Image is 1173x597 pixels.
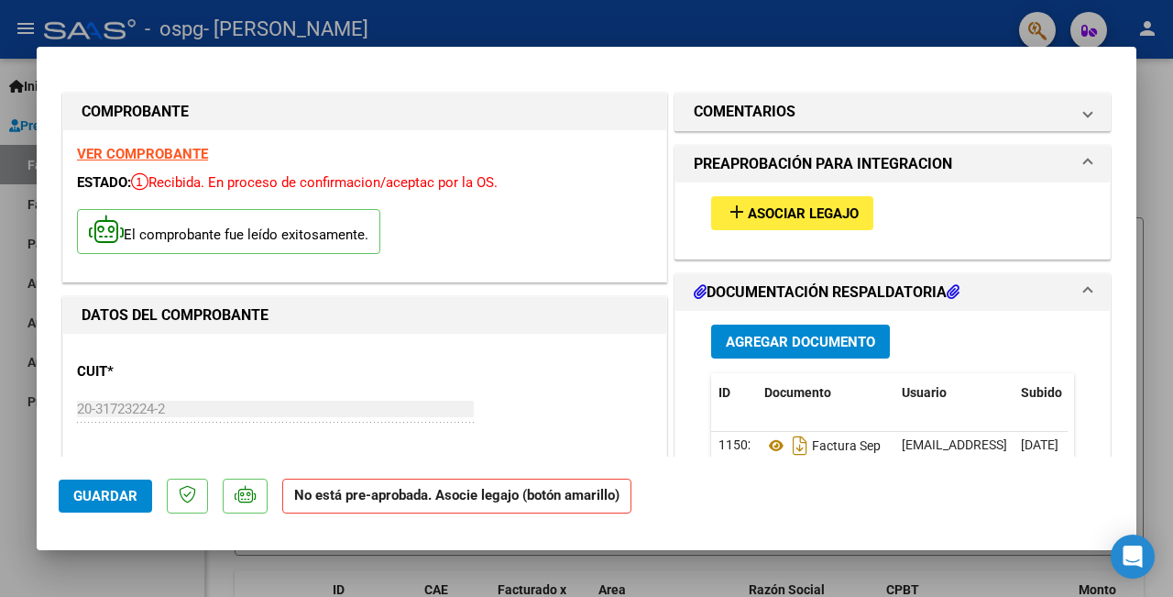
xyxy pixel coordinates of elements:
[764,385,831,400] span: Documento
[764,438,881,453] span: Factura Sep
[59,480,152,513] button: Guardar
[77,146,208,162] a: VER COMPROBANTE
[1111,535,1155,579] div: Open Intercom Messenger
[694,101,795,123] h1: COMENTARIOS
[757,373,894,413] datatable-header-cell: Documento
[711,373,757,413] datatable-header-cell: ID
[726,201,748,223] mat-icon: add
[788,431,812,460] i: Descargar documento
[718,437,755,452] span: 11502
[77,174,131,191] span: ESTADO:
[77,361,249,382] p: CUIT
[711,196,873,230] button: Asociar Legajo
[902,385,947,400] span: Usuario
[894,373,1014,413] datatable-header-cell: Usuario
[1014,373,1105,413] datatable-header-cell: Subido
[82,103,189,120] strong: COMPROBANTE
[82,306,269,324] strong: DATOS DEL COMPROBANTE
[718,385,730,400] span: ID
[726,334,875,350] span: Agregar Documento
[77,209,380,254] p: El comprobante fue leído exitosamente.
[711,325,890,359] button: Agregar Documento
[73,488,137,504] span: Guardar
[748,205,859,222] span: Asociar Legajo
[675,94,1110,130] mat-expansion-panel-header: COMENTARIOS
[1021,437,1058,452] span: [DATE]
[131,174,498,191] span: Recibida. En proceso de confirmacion/aceptac por la OS.
[694,153,952,175] h1: PREAPROBACIÓN PARA INTEGRACION
[675,182,1110,259] div: PREAPROBACIÓN PARA INTEGRACION
[694,282,959,304] h1: DOCUMENTACIÓN RESPALDATORIA
[282,479,631,514] strong: No está pre-aprobada. Asocie legajo (botón amarillo)
[1021,385,1062,400] span: Subido
[77,456,216,472] span: ANALISIS PRESTADOR
[675,274,1110,311] mat-expansion-panel-header: DOCUMENTACIÓN RESPALDATORIA
[675,146,1110,182] mat-expansion-panel-header: PREAPROBACIÓN PARA INTEGRACION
